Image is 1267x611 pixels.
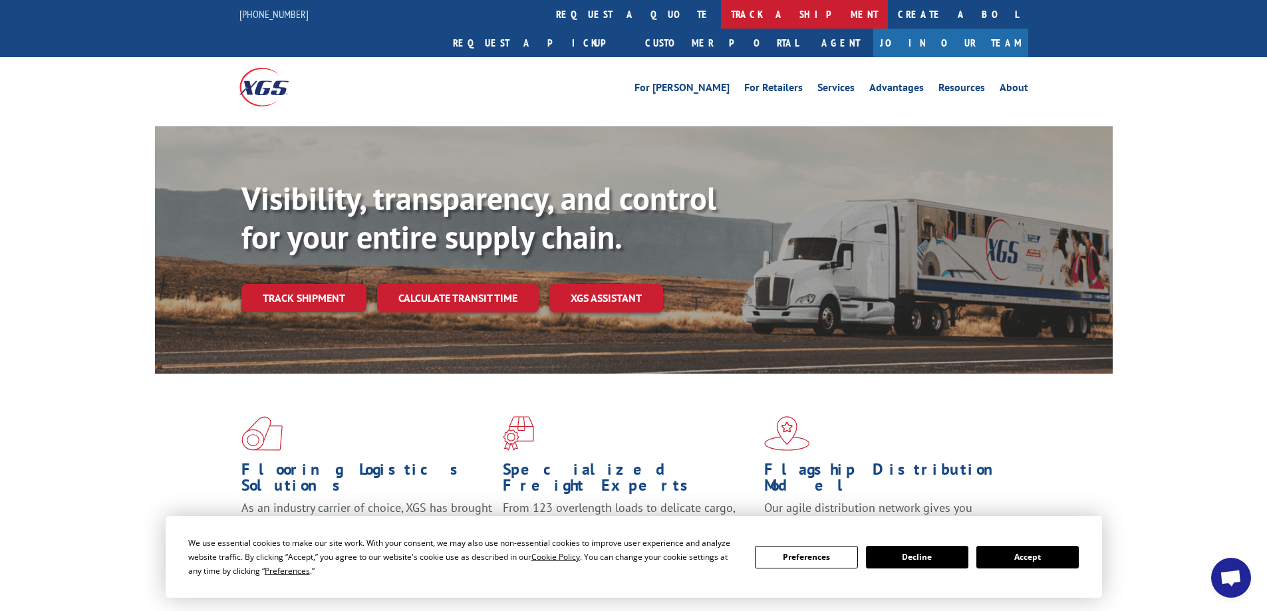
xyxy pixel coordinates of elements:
[503,461,754,500] h1: Specialized Freight Experts
[241,284,366,312] a: Track shipment
[764,461,1016,500] h1: Flagship Distribution Model
[635,29,808,57] a: Customer Portal
[755,546,857,568] button: Preferences
[764,416,810,451] img: xgs-icon-flagship-distribution-model-red
[531,551,580,562] span: Cookie Policy
[443,29,635,57] a: Request a pickup
[503,500,754,559] p: From 123 overlength loads to delicate cargo, our experienced staff knows the best way to move you...
[166,516,1102,598] div: Cookie Consent Prompt
[808,29,873,57] a: Agent
[241,500,492,547] span: As an industry carrier of choice, XGS has brought innovation and dedication to flooring logistics...
[241,178,716,257] b: Visibility, transparency, and control for your entire supply chain.
[976,546,1079,568] button: Accept
[634,82,730,97] a: For [PERSON_NAME]
[188,536,739,578] div: We use essential cookies to make our site work. With your consent, we may also use non-essential ...
[866,546,968,568] button: Decline
[938,82,985,97] a: Resources
[873,29,1028,57] a: Join Our Team
[1000,82,1028,97] a: About
[764,500,1009,531] span: Our agile distribution network gives you nationwide inventory management on demand.
[503,416,534,451] img: xgs-icon-focused-on-flooring-red
[1211,558,1251,598] a: Open chat
[241,461,493,500] h1: Flooring Logistics Solutions
[744,82,803,97] a: For Retailers
[549,284,663,312] a: XGS ASSISTANT
[241,416,283,451] img: xgs-icon-total-supply-chain-intelligence-red
[817,82,855,97] a: Services
[239,7,309,21] a: [PHONE_NUMBER]
[377,284,539,312] a: Calculate transit time
[869,82,924,97] a: Advantages
[265,565,310,576] span: Preferences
